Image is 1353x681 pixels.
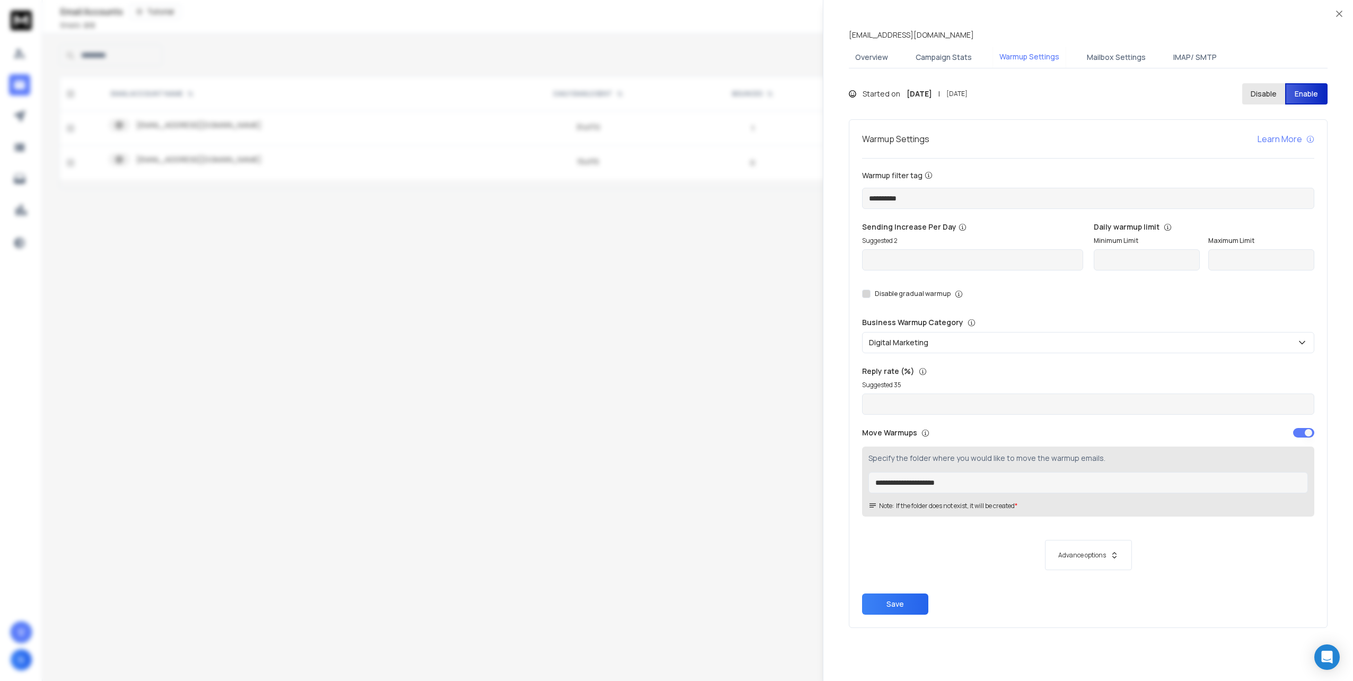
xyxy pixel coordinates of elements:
p: If the folder does not exist, it will be created [896,502,1015,510]
div: Open Intercom Messenger [1314,644,1340,670]
p: Suggested 35 [862,381,1314,389]
button: DisableEnable [1242,83,1328,104]
button: Mailbox Settings [1080,46,1152,69]
strong: [DATE] [907,89,932,99]
p: Reply rate (%) [862,366,1314,377]
span: [DATE] [946,90,968,98]
span: Note: [868,502,894,510]
p: Daily warmup limit [1094,222,1315,232]
p: Suggested 2 [862,237,1083,245]
button: Campaign Stats [909,46,978,69]
p: Move Warmups [862,427,1085,438]
label: Minimum Limit [1094,237,1200,245]
button: Enable [1285,83,1328,104]
span: | [938,89,940,99]
label: Maximum Limit [1208,237,1314,245]
button: Overview [849,46,894,69]
p: Sending Increase Per Day [862,222,1083,232]
h1: Warmup Settings [862,133,929,145]
label: Warmup filter tag [862,171,1314,179]
p: Advance options [1058,551,1106,560]
button: Warmup Settings [993,45,1066,69]
button: Disable [1242,83,1285,104]
div: Started on [849,89,968,99]
p: Specify the folder where you would like to move the warmup emails. [868,453,1308,464]
p: Business Warmup Category [862,317,1314,328]
button: Advance options [873,540,1304,570]
label: Disable gradual warmup [875,290,951,298]
p: [EMAIL_ADDRESS][DOMAIN_NAME] [849,30,974,40]
button: Save [862,593,928,615]
button: IMAP/ SMTP [1167,46,1223,69]
p: Digital Marketing [869,337,933,348]
a: Learn More [1258,133,1314,145]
